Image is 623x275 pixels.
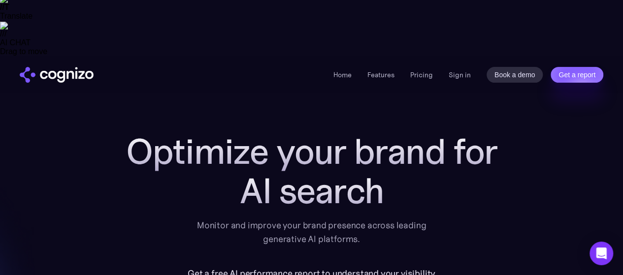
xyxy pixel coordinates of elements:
[487,67,543,83] a: Book a demo
[590,242,613,265] div: Open Intercom Messenger
[20,67,94,83] a: home
[449,69,471,81] a: Sign in
[551,67,603,83] a: Get a report
[410,70,433,79] a: Pricing
[367,70,394,79] a: Features
[115,132,509,171] h1: Optimize your brand for
[20,67,94,83] img: cognizo logo
[115,171,509,211] div: AI search
[333,70,352,79] a: Home
[191,218,433,246] div: Monitor and improve your brand presence across leading generative AI platforms.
